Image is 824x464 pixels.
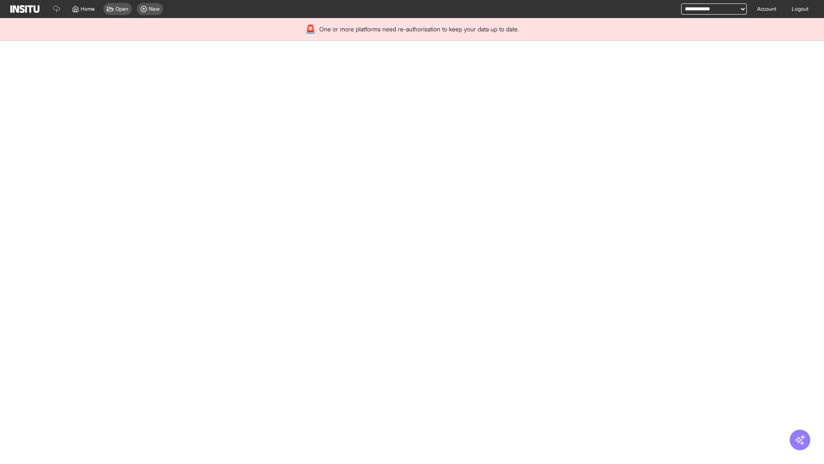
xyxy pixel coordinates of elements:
[149,6,160,12] span: New
[81,6,95,12] span: Home
[10,5,39,13] img: Logo
[319,25,519,34] span: One or more platforms need re-authorisation to keep your data up to date.
[115,6,128,12] span: Open
[305,23,316,35] div: 🚨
